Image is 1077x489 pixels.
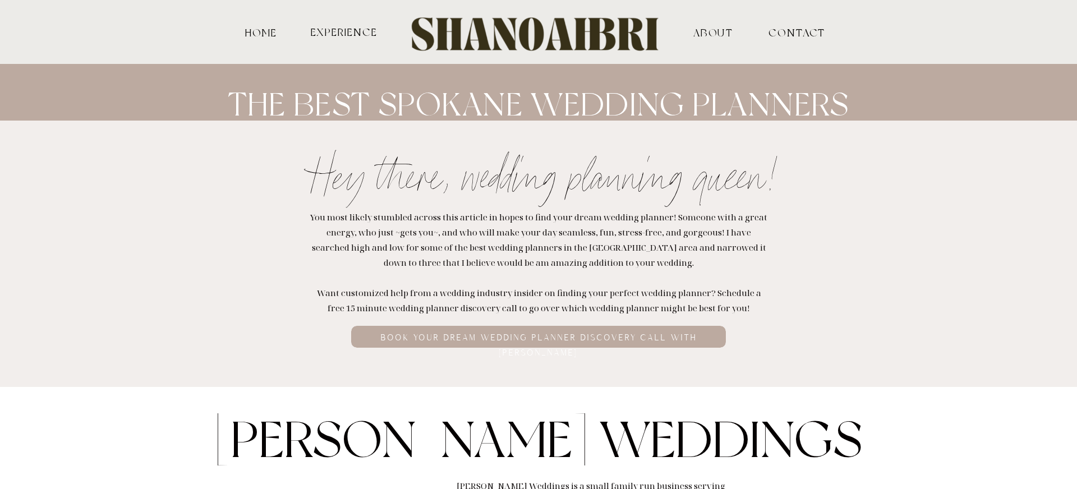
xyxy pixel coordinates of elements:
h2: [PERSON_NAME] WEDDINGS [212,409,866,442]
a: experience [309,26,379,37]
a: book your dream wedding planner discovery call with [PERSON_NAME] [355,331,723,342]
p: You most likely stumbled across this article in hopes to find your dream wedding planner! Someone... [309,210,769,316]
a: contact [768,27,807,37]
a: HOME [243,27,279,37]
a: ABOUT [658,27,768,37]
h1: the BEST spokane wedding planners [192,89,884,121]
p: Hey there, wedding planning queen! [223,145,867,222]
